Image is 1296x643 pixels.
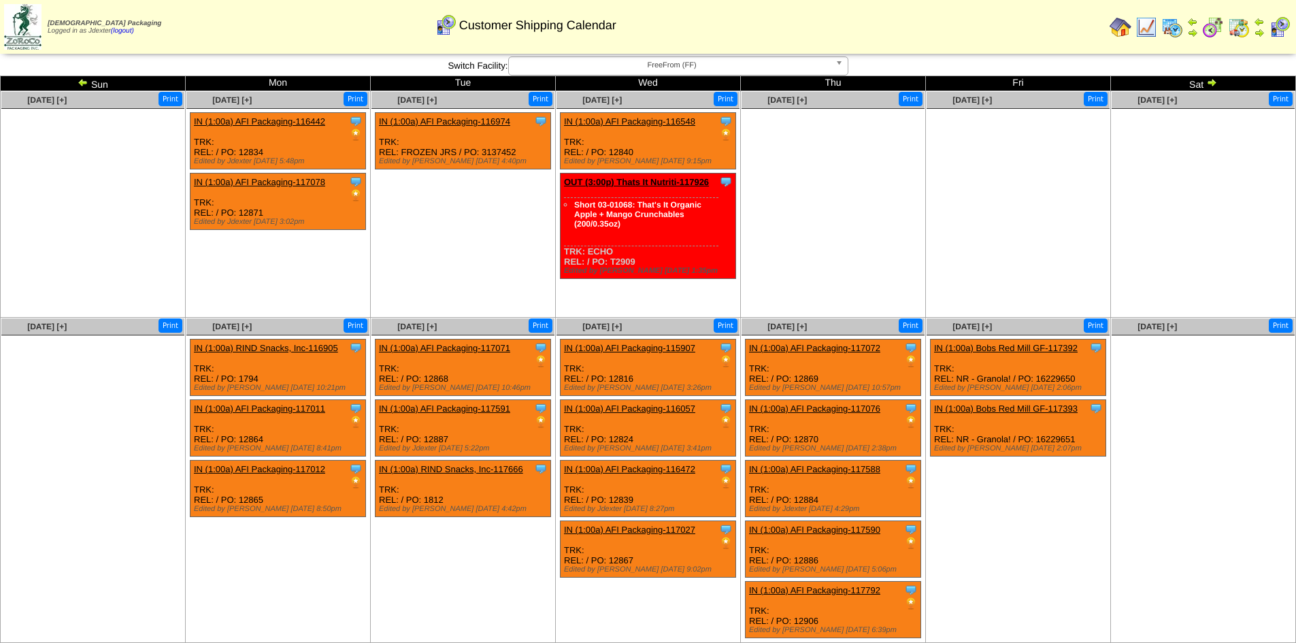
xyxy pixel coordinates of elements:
img: PO [904,476,918,489]
div: TRK: REL: / PO: 12865 [190,461,366,517]
a: IN (1:00a) AFI Packaging-116548 [564,116,695,127]
a: [DATE] [+] [27,95,67,105]
img: Tooltip [349,401,363,415]
button: Print [344,318,367,333]
span: [DATE] [+] [1137,322,1177,331]
div: Edited by [PERSON_NAME] [DATE] 10:21pm [194,384,365,392]
div: Edited by [PERSON_NAME] [DATE] 2:38pm [749,444,920,452]
div: TRK: REL: / PO: 12906 [746,582,921,638]
button: Print [529,92,552,106]
a: IN (1:00a) AFI Packaging-115907 [564,343,695,353]
td: Tue [371,76,556,91]
a: OUT (3:00p) Thats It Nutriti-117926 [564,177,709,187]
img: PO [349,476,363,489]
div: Edited by [PERSON_NAME] [DATE] 6:39pm [749,626,920,634]
div: TRK: REL: / PO: 12824 [561,400,736,457]
img: arrowright.gif [1206,77,1217,88]
a: Short 03-01068: That's It Organic Apple + Mango Crunchables (200/0.35oz) [574,200,701,229]
div: TRK: REL: / PO: 1812 [376,461,551,517]
button: Print [159,92,182,106]
span: [DATE] [+] [767,95,807,105]
img: Tooltip [904,523,918,536]
a: IN (1:00a) AFI Packaging-117012 [194,464,325,474]
img: PO [719,536,733,550]
a: [DATE] [+] [27,322,67,331]
img: zoroco-logo-small.webp [4,4,41,50]
div: Edited by [PERSON_NAME] [DATE] 10:46pm [379,384,550,392]
div: TRK: REL: FROZEN JRS / PO: 3137452 [376,113,551,169]
a: [DATE] [+] [767,322,807,331]
div: TRK: REL: / PO: 1794 [190,340,366,396]
td: Mon [186,76,371,91]
img: PO [904,415,918,429]
img: Tooltip [534,341,548,355]
div: Edited by [PERSON_NAME] [DATE] 2:07pm [934,444,1106,452]
img: Tooltip [719,401,733,415]
img: calendarcustomer.gif [1269,16,1291,38]
a: IN (1:00a) Bobs Red Mill GF-117393 [934,403,1078,414]
img: Tooltip [904,341,918,355]
a: IN (1:00a) RIND Snacks, Inc-116905 [194,343,338,353]
span: [DATE] [+] [212,322,252,331]
a: [DATE] [+] [952,95,992,105]
a: [DATE] [+] [397,95,437,105]
img: Tooltip [1089,401,1103,415]
div: Edited by [PERSON_NAME] [DATE] 10:57pm [749,384,920,392]
a: [DATE] [+] [582,322,622,331]
div: Edited by [PERSON_NAME] [DATE] 2:06pm [934,384,1106,392]
img: home.gif [1110,16,1131,38]
img: PO [349,188,363,202]
img: PO [904,355,918,368]
a: IN (1:00a) AFI Packaging-117071 [379,343,510,353]
img: Tooltip [349,114,363,128]
button: Print [899,318,923,333]
img: PO [719,476,733,489]
img: calendarblend.gif [1202,16,1224,38]
img: Tooltip [719,114,733,128]
div: Edited by Jdexter [DATE] 5:22pm [379,444,550,452]
div: Edited by Jdexter [DATE] 8:27pm [564,505,735,513]
img: PO [719,128,733,142]
img: Tooltip [534,462,548,476]
a: IN (1:00a) AFI Packaging-117011 [194,403,325,414]
img: Tooltip [719,462,733,476]
a: IN (1:00a) AFI Packaging-117792 [749,585,880,595]
a: IN (1:00a) AFI Packaging-117027 [564,525,695,535]
div: Edited by [PERSON_NAME] [DATE] 3:26pm [564,384,735,392]
a: IN (1:00a) AFI Packaging-117591 [379,403,510,414]
img: Tooltip [904,401,918,415]
span: [DATE] [+] [582,95,622,105]
div: TRK: REL: / PO: 12870 [746,400,921,457]
img: Tooltip [719,175,733,188]
a: [DATE] [+] [952,322,992,331]
img: PO [904,536,918,550]
img: Tooltip [534,114,548,128]
a: IN (1:00a) Bobs Red Mill GF-117392 [934,343,1078,353]
div: TRK: REL: / PO: 12816 [561,340,736,396]
div: TRK: REL: / PO: 12840 [561,113,736,169]
img: Tooltip [349,175,363,188]
span: Customer Shipping Calendar [459,18,616,33]
div: TRK: REL: / PO: 12839 [561,461,736,517]
img: Tooltip [719,523,733,536]
div: TRK: REL: / PO: 12886 [746,521,921,578]
img: PO [534,415,548,429]
a: [DATE] [+] [1137,95,1177,105]
img: Tooltip [904,583,918,597]
img: calendarcustomer.gif [435,14,456,36]
img: arrowleft.gif [1187,16,1198,27]
div: Edited by [PERSON_NAME] [DATE] 4:42pm [379,505,550,513]
button: Print [159,318,182,333]
button: Print [529,318,552,333]
button: Print [899,92,923,106]
div: TRK: REL: NR - Granola! / PO: 16229650 [931,340,1106,396]
img: PO [349,415,363,429]
a: IN (1:00a) AFI Packaging-117590 [749,525,880,535]
button: Print [714,318,737,333]
a: IN (1:00a) AFI Packaging-116974 [379,116,510,127]
div: TRK: REL: / PO: 12864 [190,400,366,457]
